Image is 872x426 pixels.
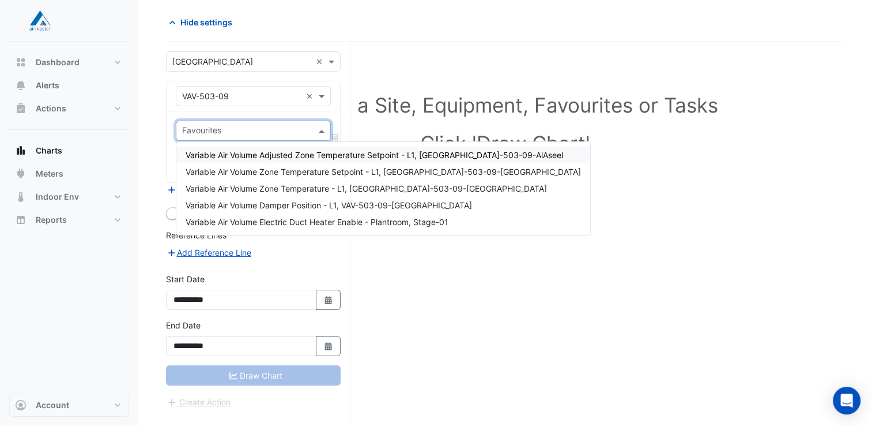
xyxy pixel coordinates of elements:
[166,273,205,285] label: Start Date
[9,185,129,208] button: Indoor Env
[323,341,334,351] fa-icon: Select Date
[330,133,341,143] span: Choose Function
[166,319,201,331] label: End Date
[191,93,819,117] h1: Select a Site, Equipment, Favourites or Tasks
[180,124,221,139] div: Favourites
[36,80,59,91] span: Alerts
[323,295,334,305] fa-icon: Select Date
[9,51,129,74] button: Dashboard
[9,394,129,417] button: Account
[15,191,27,203] app-icon: Indoor Env
[186,217,448,227] span: Variable Air Volume Electric Duct Heater Enable - Plantroom, Stage-01
[166,246,252,259] button: Add Reference Line
[15,80,27,91] app-icon: Alerts
[186,167,581,177] span: Variable Air Volume Zone Temperature Setpoint - L1, VAV-503-09-AlAseel
[9,74,129,97] button: Alerts
[15,57,27,68] app-icon: Dashboard
[15,168,27,180] app-icon: Meters
[306,90,316,102] span: Clear
[166,229,227,241] label: Reference Lines
[15,145,27,156] app-icon: Charts
[166,396,231,406] app-escalated-ticket-create-button: Please correct errors first
[9,208,129,231] button: Reports
[166,184,236,197] button: Add Equipment
[176,141,591,236] ng-dropdown-panel: Options list
[191,131,819,155] h1: Click 'Draw Chart'
[186,150,563,160] span: Variable Air Volume Adjusted Zone Temperature Setpoint - L1, VAV-503-09-AlAseel
[316,55,326,68] span: Clear
[166,12,240,32] button: Hide settings
[9,97,129,120] button: Actions
[15,103,27,114] app-icon: Actions
[833,387,860,414] div: Open Intercom Messenger
[186,200,472,210] span: Variable Air Volume Damper Position - L1, VAV-503-09-AlAseel
[36,399,69,411] span: Account
[186,184,547,193] span: Variable Air Volume Zone Temperature - L1, VAV-503-09-AlAseel
[36,57,80,68] span: Dashboard
[14,9,66,32] img: Company Logo
[36,145,62,156] span: Charts
[36,214,67,226] span: Reports
[9,139,129,162] button: Charts
[15,214,27,226] app-icon: Reports
[9,162,129,185] button: Meters
[36,191,79,203] span: Indoor Env
[36,103,66,114] span: Actions
[180,16,232,28] span: Hide settings
[36,168,63,180] span: Meters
